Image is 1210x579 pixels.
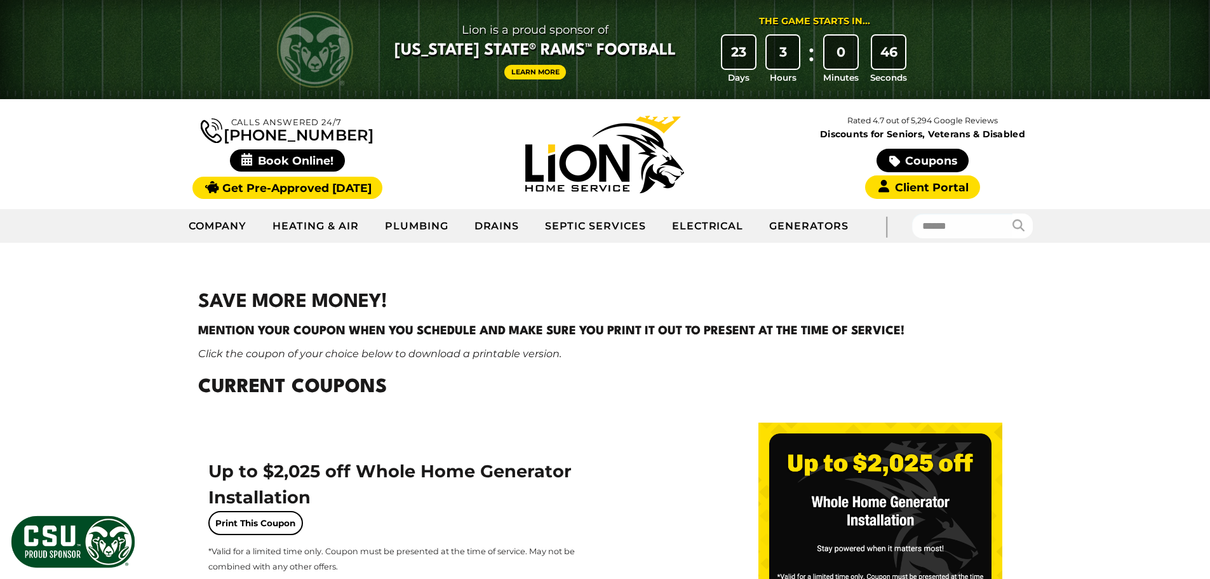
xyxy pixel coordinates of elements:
[767,130,1079,139] span: Discounts for Seniors, Veterans & Disabled
[394,40,676,62] span: [US_STATE] State® Rams™ Football
[260,210,372,242] a: Heating & Air
[763,114,1081,128] p: Rated 4.7 out of 5,294 Google Reviews
[823,71,859,84] span: Minutes
[208,461,572,508] span: Up to $2,025 off Whole Home Generator Installation
[824,36,857,69] div: 0
[756,210,861,242] a: Generators
[198,348,561,360] em: Click the coupon of your choice below to download a printable version.
[176,210,260,242] a: Company
[805,36,817,85] div: :
[208,511,303,535] a: Print This Coupon
[759,15,870,29] div: The Game Starts in...
[770,71,797,84] span: Hours
[728,71,750,84] span: Days
[10,514,137,569] img: CSU Sponsor Badge
[872,36,905,69] div: 46
[198,374,1012,402] h2: Current Coupons
[525,116,684,193] img: Lion Home Service
[865,175,979,199] a: Client Portal
[198,322,1012,340] h4: Mention your coupon when you schedule and make sure you print it out to present at the time of se...
[659,210,757,242] a: Electrical
[208,547,575,571] span: *Valid for a limited time only. Coupon must be presented at the time of service. May not be combi...
[877,149,968,172] a: Coupons
[870,71,907,84] span: Seconds
[277,11,353,88] img: CSU Rams logo
[230,149,345,172] span: Book Online!
[767,36,800,69] div: 3
[722,36,755,69] div: 23
[532,210,659,242] a: Septic Services
[394,20,676,40] span: Lion is a proud sponsor of
[372,210,462,242] a: Plumbing
[201,116,373,143] a: [PHONE_NUMBER]
[861,209,912,243] div: |
[462,210,533,242] a: Drains
[504,65,567,79] a: Learn More
[192,177,382,199] a: Get Pre-Approved [DATE]
[198,293,387,311] strong: SAVE MORE MONEY!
